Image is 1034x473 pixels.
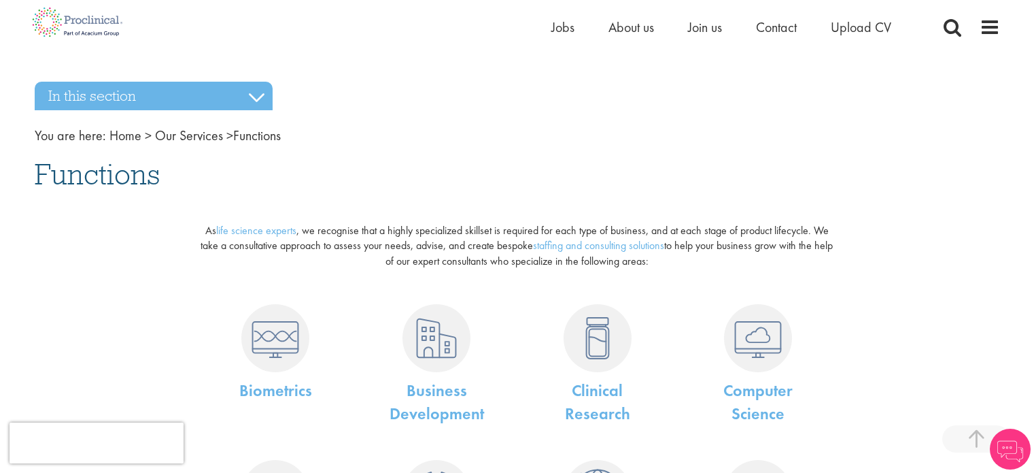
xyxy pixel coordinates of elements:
a: breadcrumb link to Home [109,127,141,144]
span: Functions [109,127,281,144]
img: Business Development [402,304,470,372]
a: Clinical Research [527,304,668,372]
a: Upload CV [831,18,891,36]
a: ClinicalResearch [565,380,630,424]
span: > [145,127,152,144]
a: Business Development [366,304,507,372]
a: About us [608,18,654,36]
span: Functions [35,156,160,193]
a: Jobs [551,18,574,36]
a: Join us [688,18,722,36]
iframe: reCAPTCHA [10,423,184,463]
a: ComputerScience [723,380,793,424]
a: staffing and consulting solutions [533,238,664,252]
a: life science experts [216,223,296,238]
h3: In this section [35,82,273,110]
a: Biometrics [239,380,312,401]
img: Biometrics [241,304,309,372]
p: As , we recognise that a highly specialized skillset is required for each type of business, and a... [199,223,835,270]
img: Computer Science [724,304,792,372]
span: You are here: [35,127,106,144]
img: Clinical Research [564,304,632,372]
span: > [226,127,233,144]
a: Computer Science [688,304,829,372]
a: Contact [756,18,797,36]
a: Biometrics [205,304,346,372]
a: breadcrumb link to Our Services [155,127,223,144]
img: Chatbot [990,429,1031,470]
a: BusinessDevelopment [390,380,484,424]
